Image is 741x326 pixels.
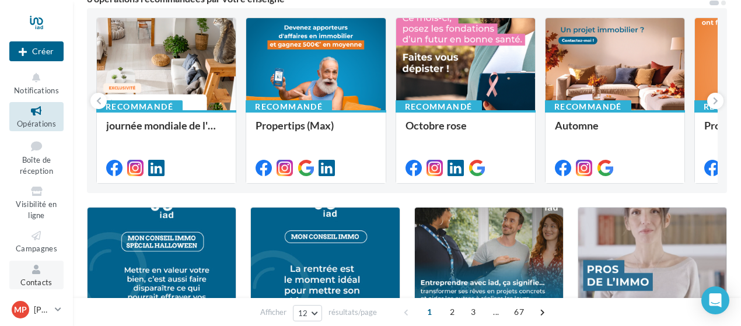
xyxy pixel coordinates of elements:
[464,303,483,321] span: 3
[96,100,183,113] div: Recommandé
[701,286,729,314] div: Open Intercom Messenger
[17,119,56,128] span: Opérations
[406,120,526,143] div: Octobre rose
[9,227,64,255] a: Campagnes
[9,41,64,61] div: Nouvelle campagne
[16,244,57,253] span: Campagnes
[14,86,59,95] span: Notifications
[16,199,57,220] span: Visibilité en ligne
[328,307,377,318] span: résultats/page
[20,155,53,176] span: Boîte de réception
[509,303,529,321] span: 67
[9,136,64,178] a: Boîte de réception
[9,41,64,61] button: Créer
[298,309,308,318] span: 12
[256,120,376,143] div: Propertips (Max)
[260,307,286,318] span: Afficher
[14,304,27,316] span: MP
[9,183,64,222] a: Visibilité en ligne
[246,100,332,113] div: Recommandé
[487,303,505,321] span: ...
[545,100,631,113] div: Recommandé
[9,102,64,131] a: Opérations
[555,120,675,143] div: Automne
[396,100,482,113] div: Recommandé
[443,303,462,321] span: 2
[9,69,64,97] button: Notifications
[20,278,53,287] span: Contacts
[9,299,64,321] a: MP [PERSON_NAME]
[293,305,323,321] button: 12
[34,304,50,316] p: [PERSON_NAME]
[420,303,439,321] span: 1
[9,261,64,289] a: Contacts
[106,120,226,143] div: journée mondiale de l'habitat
